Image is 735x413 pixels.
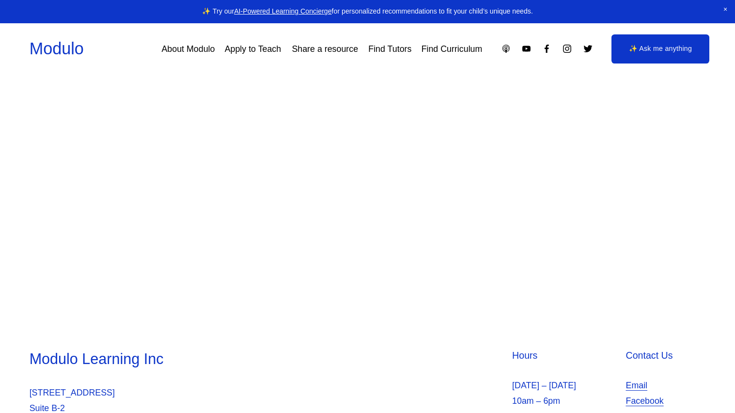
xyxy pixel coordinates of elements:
[30,39,84,58] a: Modulo
[512,349,620,362] h4: Hours
[626,349,706,362] h4: Contact Us
[521,44,532,54] a: YouTube
[562,44,572,54] a: Instagram
[234,7,331,15] a: AI-Powered Learning Concierge
[30,349,365,369] h3: Modulo Learning Inc
[368,40,411,58] a: Find Tutors
[626,378,648,393] a: Email
[292,40,358,58] a: Share a resource
[611,34,709,64] a: ✨ Ask me anything
[583,44,593,54] a: Twitter
[422,40,483,58] a: Find Curriculum
[501,44,511,54] a: Apple Podcasts
[161,40,215,58] a: About Modulo
[225,40,281,58] a: Apply to Teach
[542,44,552,54] a: Facebook
[626,393,664,409] a: Facebook
[512,378,620,409] p: [DATE] – [DATE] 10am – 6pm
